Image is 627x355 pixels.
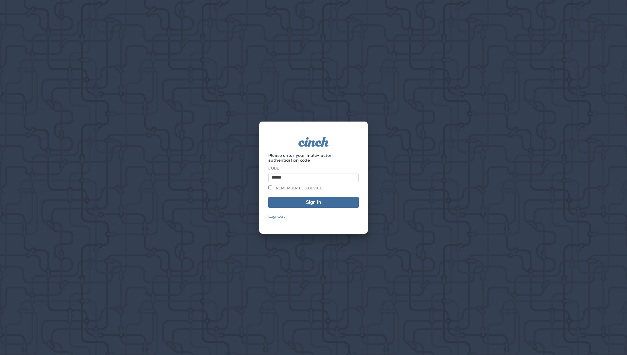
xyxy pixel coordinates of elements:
a: Log Out [268,214,285,219]
button: Sign In [268,197,359,208]
span: Remember this device [276,186,322,191]
input: Remember this device [268,185,272,189]
span: Sign In [272,200,355,205]
label: Code [268,166,279,171]
p: Please enter your multi-factor authentication code [268,153,359,163]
